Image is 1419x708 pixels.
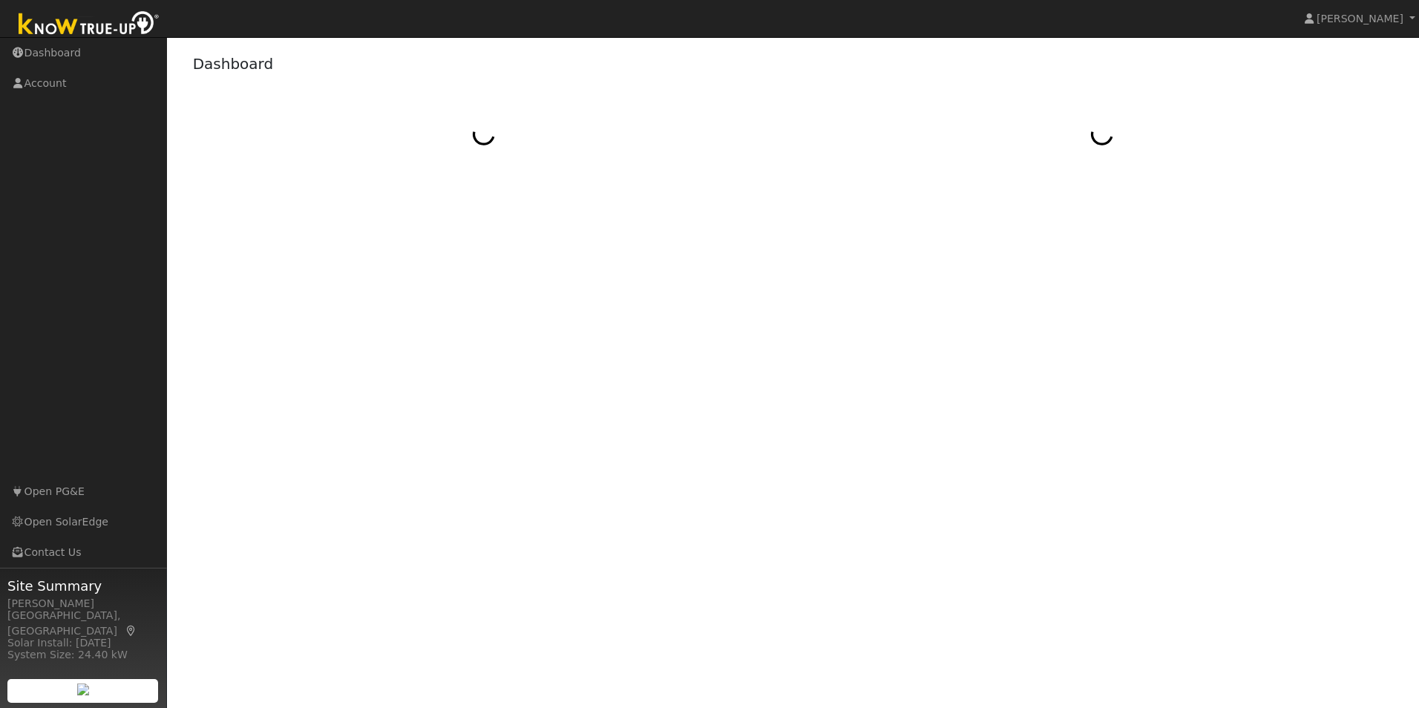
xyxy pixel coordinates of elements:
a: Dashboard [193,55,274,73]
div: [PERSON_NAME] [7,596,159,612]
span: [PERSON_NAME] [1317,13,1403,24]
span: Site Summary [7,576,159,596]
img: Know True-Up [11,8,167,42]
img: retrieve [77,684,89,695]
div: System Size: 24.40 kW [7,647,159,663]
a: Map [125,625,138,637]
div: [GEOGRAPHIC_DATA], [GEOGRAPHIC_DATA] [7,608,159,639]
div: Solar Install: [DATE] [7,635,159,651]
